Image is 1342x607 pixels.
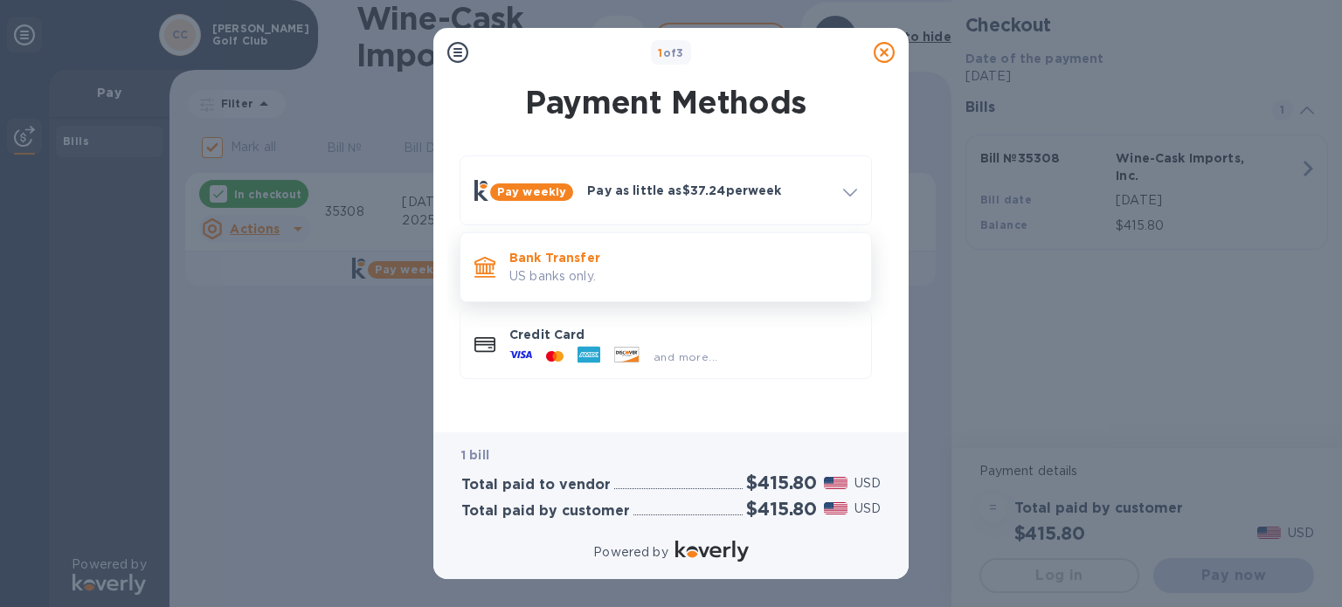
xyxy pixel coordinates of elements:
p: USD [854,500,881,518]
h3: Total paid by customer [461,503,630,520]
p: Powered by [593,543,668,562]
h2: $415.80 [746,472,817,493]
h1: Payment Methods [456,84,875,121]
p: Credit Card [509,326,857,343]
span: 1 [658,46,662,59]
p: USD [854,474,881,493]
b: of 3 [658,46,684,59]
img: Logo [675,541,749,562]
p: US banks only. [509,267,857,286]
img: USD [824,477,847,489]
b: 1 bill [461,448,489,462]
h2: $415.80 [746,498,817,520]
h3: Total paid to vendor [461,477,611,493]
b: Pay weekly [497,185,566,198]
img: USD [824,502,847,514]
p: Bank Transfer [509,249,857,266]
p: Pay as little as $37.24 per week [587,182,829,199]
span: and more... [654,350,717,363]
